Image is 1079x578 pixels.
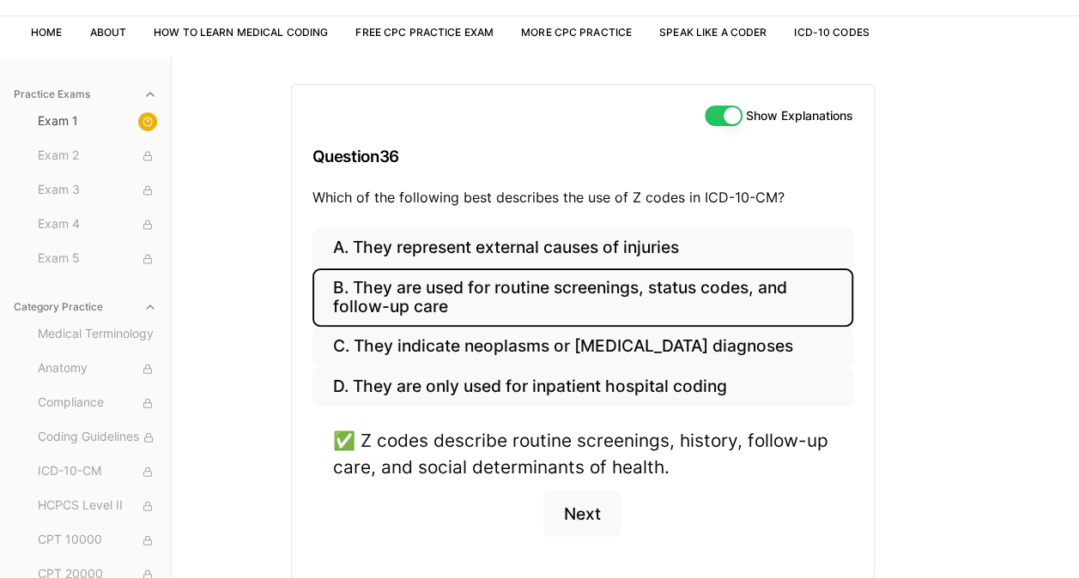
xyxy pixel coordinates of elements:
a: How to Learn Medical Coding [154,26,328,39]
button: Medical Terminology [31,321,164,348]
div: ✅ Z codes describe routine screenings, history, follow-up care, and social determinants of health. [333,427,833,480]
button: Coding Guidelines [31,424,164,451]
a: Free CPC Practice Exam [355,26,494,39]
button: CPT 10000 [31,527,164,554]
span: Exam 1 [38,112,157,131]
button: ICD-10-CM [31,458,164,485]
span: CPT 10000 [38,531,157,550]
span: ICD-10-CM [38,462,157,481]
button: HCPCS Level II [31,492,164,520]
button: Next [543,491,621,537]
span: Medical Terminology [38,325,157,344]
button: Anatomy [31,355,164,382]
span: HCPCS Level II [38,497,157,515]
span: Exam 5 [38,250,157,268]
button: Exam 4 [31,211,164,238]
h3: Question 36 [312,131,853,182]
span: Compliance [38,394,157,412]
button: Category Practice [7,293,164,321]
span: Coding Guidelines [38,428,157,447]
button: D. They are only used for inpatient hospital coding [312,366,853,406]
a: ICD-10 Codes [794,26,869,39]
span: Exam 2 [38,147,157,166]
span: Exam 3 [38,181,157,200]
button: Practice Exams [7,81,164,108]
p: Which of the following best describes the use of Z codes in ICD-10-CM? [312,187,853,208]
button: Exam 2 [31,142,164,170]
button: Exam 5 [31,245,164,273]
button: A. They represent external causes of injuries [312,228,853,268]
button: B. They are used for routine screenings, status codes, and follow-up care [312,268,853,327]
span: Exam 4 [38,215,157,234]
button: Compliance [31,389,164,417]
a: More CPC Practice [521,26,632,39]
a: About [89,26,126,39]
span: Anatomy [38,359,157,378]
a: Home [31,26,62,39]
label: Show Explanations [746,110,853,122]
a: Speak Like a Coder [659,26,767,39]
button: C. They indicate neoplasms or [MEDICAL_DATA] diagnoses [312,327,853,367]
button: Exam 1 [31,108,164,135]
button: Exam 3 [31,177,164,204]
